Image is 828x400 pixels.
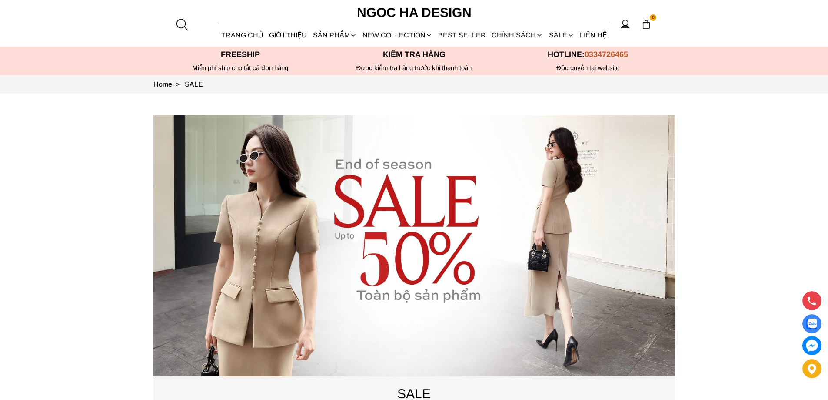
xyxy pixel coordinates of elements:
a: messenger [802,336,821,355]
div: SẢN PHẨM [310,24,359,47]
p: Freeship [153,50,327,59]
p: Hotline: [501,50,675,59]
img: Display image [806,319,817,329]
span: 0334726465 [585,50,628,59]
font: Kiểm tra hàng [383,50,446,59]
div: Chính sách [489,24,546,47]
a: Display image [802,314,821,333]
a: Link to SALE [185,81,203,88]
a: TRANG CHỦ [219,24,266,47]
a: BEST SELLER [436,24,489,47]
a: NEW COLLECTION [359,24,435,47]
a: GIỚI THIỆU [266,24,310,47]
a: Link to Home [153,81,185,88]
div: Miễn phí ship cho tất cả đơn hàng [153,64,327,72]
span: 0 [650,14,657,21]
a: Ngoc Ha Design [349,2,479,23]
img: img-CART-ICON-ksit0nf1 [642,20,651,29]
a: SALE [546,24,577,47]
a: LIÊN HỆ [577,24,609,47]
p: Được kiểm tra hàng trước khi thanh toán [327,64,501,72]
h6: Độc quyền tại website [501,64,675,72]
span: > [172,81,183,88]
